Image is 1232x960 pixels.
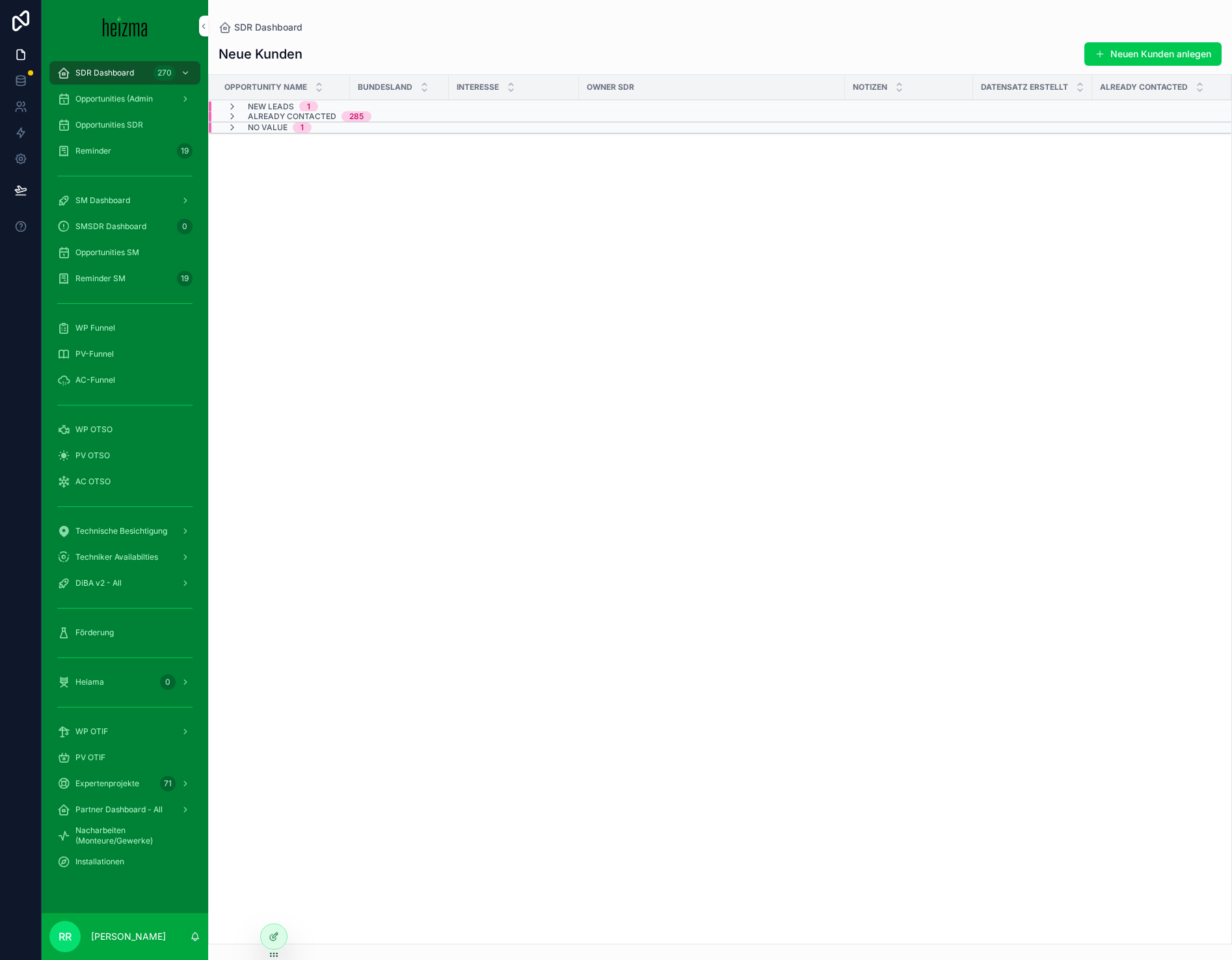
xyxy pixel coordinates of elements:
span: PV OTSO [75,450,110,461]
a: Technische Besichtigung [49,519,200,543]
span: SM Dashboard [75,195,130,206]
div: 270 [154,65,176,81]
span: Opportunities SDR [75,120,143,130]
span: WP OTIF [75,726,108,737]
div: 1 [307,102,310,112]
a: PV-Funnel [49,342,200,366]
span: Heiama [75,677,104,687]
span: Datensatz erstellt [981,82,1068,92]
a: AC-Funnel [49,368,200,392]
span: PV-Funnel [75,349,114,359]
span: AC-Funnel [75,375,115,385]
img: App logo [103,16,148,36]
span: Techniker Availabilties [75,552,158,562]
a: Opportunities (Admin [49,87,200,111]
a: Reminder19 [49,139,200,163]
span: WP OTSO [75,424,113,435]
span: Nacharbeiten (Monteure/Gewerke) [75,825,187,846]
span: Technische Besichtigung [75,526,167,536]
span: Expertenprojekte [75,778,139,789]
span: Reminder SM [75,273,126,284]
span: Bundesland [358,82,412,92]
a: Expertenprojekte71 [49,772,200,795]
span: SDR Dashboard [75,68,134,78]
span: Opportunity Name [224,82,307,92]
a: AC OTSO [49,470,200,493]
a: Nacharbeiten (Monteure/Gewerke) [49,824,200,847]
span: AC OTSO [75,476,111,487]
span: Interesse [457,82,499,92]
span: Installationen [75,857,124,867]
span: Opportunities (Admin [75,94,153,104]
span: New Leads [248,102,294,112]
a: Partner Dashboard - All [49,798,200,821]
a: PV OTSO [49,444,200,467]
a: DiBA v2 - All [49,571,200,595]
span: No value [248,122,288,133]
a: Opportunities SDR [49,113,200,137]
a: SMSDR Dashboard0 [49,215,200,238]
a: PV OTIF [49,746,200,769]
span: SMSDR Dashboard [75,221,146,232]
span: Opportunities SM [75,247,139,258]
span: Förderung [75,627,114,638]
span: Reminder [75,146,111,156]
span: Already Contacted [1100,82,1188,92]
span: WP Funnel [75,323,115,333]
div: 285 [349,111,364,122]
span: Notizen [853,82,887,92]
h1: Neue Kunden [219,45,302,63]
span: Already Contacted [248,111,336,122]
a: Installationen [49,850,200,873]
div: scrollable content [42,52,208,890]
span: Owner SDR [587,82,634,92]
div: 19 [177,271,193,286]
div: 0 [177,219,193,234]
a: WP OTSO [49,418,200,441]
a: Heiama0 [49,670,200,694]
span: DiBA v2 - All [75,578,122,588]
div: 71 [160,776,176,791]
a: Opportunities SM [49,241,200,264]
a: SDR Dashboard [219,21,302,34]
button: Neuen Kunden anlegen [1084,42,1222,66]
a: WP OTIF [49,720,200,743]
div: 1 [301,122,304,133]
a: Techniker Availabilties [49,545,200,569]
a: SDR Dashboard270 [49,61,200,85]
a: Reminder SM19 [49,267,200,290]
div: 19 [177,143,193,159]
p: [PERSON_NAME] [91,930,166,943]
div: 0 [160,674,176,690]
a: WP Funnel [49,316,200,340]
a: Förderung [49,621,200,644]
span: RR [59,929,72,944]
span: SDR Dashboard [234,21,302,34]
span: PV OTIF [75,752,105,763]
a: SM Dashboard [49,189,200,212]
span: Partner Dashboard - All [75,804,163,815]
